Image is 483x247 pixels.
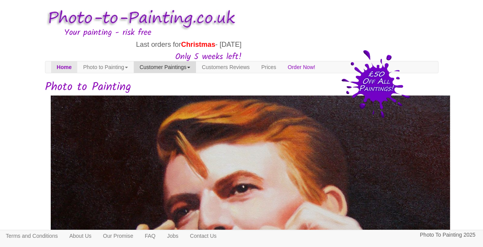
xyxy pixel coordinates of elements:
[51,61,78,73] a: Home
[63,230,97,242] a: About Us
[136,41,242,48] span: Last orders for - [DATE]
[420,230,475,240] p: Photo To Painting 2025
[282,61,321,73] a: Order Now!
[97,230,139,242] a: Our Promise
[341,50,410,118] img: 50 pound price drop
[134,61,196,73] a: Customer Paintings
[161,230,184,242] a: Jobs
[256,61,282,73] a: Prices
[184,230,222,242] a: Contact Us
[45,81,438,94] h1: Photo to Painting
[41,4,238,33] img: Photo to Painting
[77,61,134,73] a: Photo to Painting
[196,61,255,73] a: Customers Reviews
[45,53,242,62] h3: Only 5 weeks left!
[139,230,161,242] a: FAQ
[64,28,438,38] h3: Your painting - risk free
[181,41,215,48] span: Christmas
